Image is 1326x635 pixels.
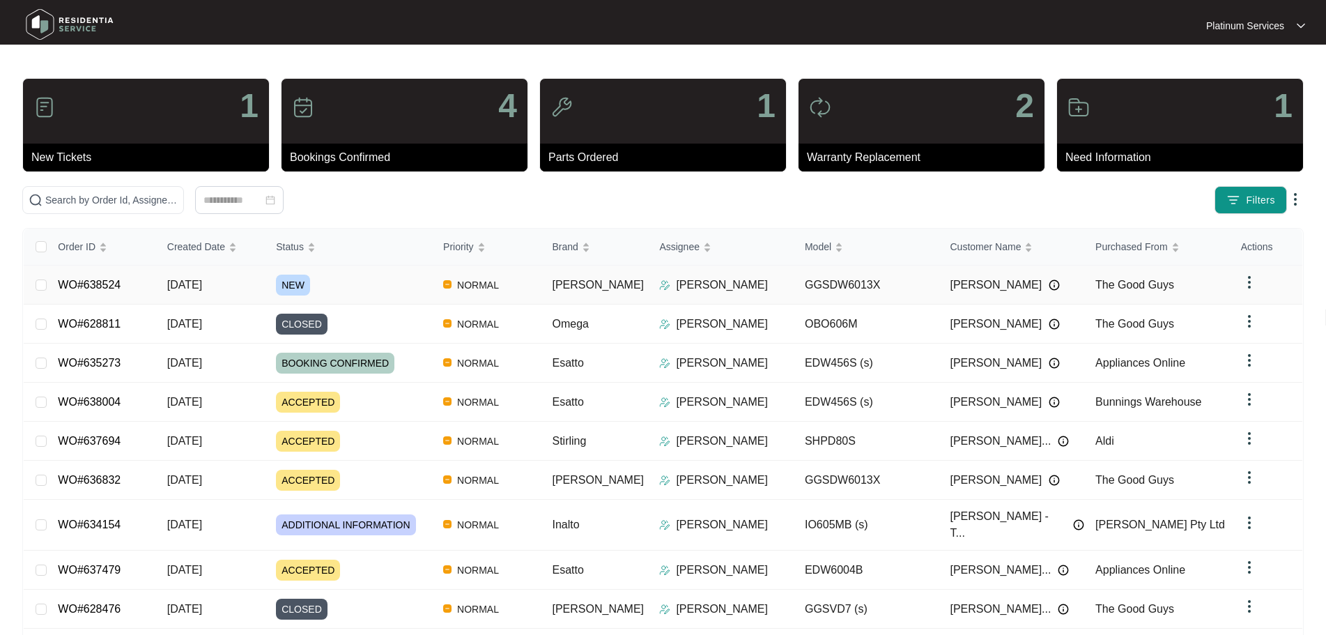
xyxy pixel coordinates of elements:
[265,229,432,266] th: Status
[443,565,452,574] img: Vercel Logo
[950,316,1042,332] span: [PERSON_NAME]
[167,318,202,330] span: [DATE]
[552,318,588,330] span: Omega
[58,474,121,486] a: WO#636832
[552,474,644,486] span: [PERSON_NAME]
[276,599,327,620] span: CLOSED
[794,422,939,461] td: SHPD80S
[950,277,1042,293] span: [PERSON_NAME]
[276,275,310,296] span: NEW
[950,433,1051,450] span: [PERSON_NAME]...
[676,433,768,450] p: [PERSON_NAME]
[167,435,202,447] span: [DATE]
[240,89,259,123] p: 1
[452,277,504,293] span: NORMAL
[794,551,939,590] td: EDW6004B
[58,357,121,369] a: WO#635273
[950,394,1042,411] span: [PERSON_NAME]
[452,517,504,533] span: NORMAL
[552,279,644,291] span: [PERSON_NAME]
[757,89,776,123] p: 1
[1049,280,1060,291] img: Info icon
[659,475,670,486] img: Assigner Icon
[676,316,768,332] p: [PERSON_NAME]
[33,96,56,118] img: icon
[809,96,831,118] img: icon
[47,229,155,266] th: Order ID
[443,604,452,613] img: Vercel Logo
[676,394,768,411] p: [PERSON_NAME]
[31,149,269,166] p: New Tickets
[292,96,314,118] img: icon
[794,266,939,305] td: GGSDW6013X
[276,392,340,413] span: ACCEPTED
[548,149,786,166] p: Parts Ordered
[1084,229,1230,266] th: Purchased From
[805,239,831,254] span: Model
[58,279,121,291] a: WO#638524
[794,305,939,344] td: OBO606M
[794,383,939,422] td: EDW456S (s)
[167,519,202,530] span: [DATE]
[950,601,1051,618] span: [PERSON_NAME]...
[659,565,670,576] img: Assigner Icon
[794,229,939,266] th: Model
[167,474,202,486] span: [DATE]
[1095,564,1185,576] span: Appliances Online
[950,239,1022,254] span: Customer Name
[58,603,121,615] a: WO#628476
[1065,149,1303,166] p: Need Information
[1241,598,1258,615] img: dropdown arrow
[58,396,121,408] a: WO#638004
[1241,514,1258,531] img: dropdown arrow
[1241,274,1258,291] img: dropdown arrow
[1058,604,1069,615] img: Info icon
[659,397,670,408] img: Assigner Icon
[950,472,1042,489] span: [PERSON_NAME]
[443,239,474,254] span: Priority
[659,239,700,254] span: Assignee
[1095,396,1201,408] span: Bunnings Warehouse
[676,277,768,293] p: [PERSON_NAME]
[1241,430,1258,447] img: dropdown arrow
[1095,239,1167,254] span: Purchased From
[167,239,225,254] span: Created Date
[1095,279,1174,291] span: The Good Guys
[29,193,43,207] img: search-icon
[550,96,573,118] img: icon
[443,397,452,406] img: Vercel Logo
[1241,559,1258,576] img: dropdown arrow
[552,239,578,254] span: Brand
[939,229,1085,266] th: Customer Name
[1049,358,1060,369] img: Info icon
[659,319,670,330] img: Assigner Icon
[443,280,452,289] img: Vercel Logo
[950,355,1042,372] span: [PERSON_NAME]
[1241,352,1258,369] img: dropdown arrow
[1241,469,1258,486] img: dropdown arrow
[1274,89,1293,123] p: 1
[443,319,452,328] img: Vercel Logo
[794,461,939,500] td: GGSDW6013X
[156,229,265,266] th: Created Date
[443,358,452,367] img: Vercel Logo
[1297,22,1305,29] img: dropdown arrow
[1049,397,1060,408] img: Info icon
[276,239,304,254] span: Status
[452,394,504,411] span: NORMAL
[541,229,648,266] th: Brand
[1095,318,1174,330] span: The Good Guys
[676,517,768,533] p: [PERSON_NAME]
[276,560,340,581] span: ACCEPTED
[1067,96,1090,118] img: icon
[552,396,583,408] span: Esatto
[552,519,579,530] span: Inalto
[1241,391,1258,408] img: dropdown arrow
[432,229,541,266] th: Priority
[950,562,1051,579] span: [PERSON_NAME]...
[1058,565,1069,576] img: Info icon
[676,472,768,489] p: [PERSON_NAME]
[58,318,121,330] a: WO#628811
[1095,603,1174,615] span: The Good Guys
[1095,474,1174,486] span: The Good Guys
